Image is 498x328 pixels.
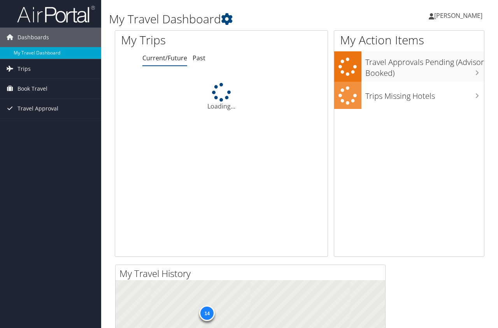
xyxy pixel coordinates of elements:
h3: Trips Missing Hotels [365,87,484,102]
div: Loading... [115,83,328,111]
span: Dashboards [18,28,49,47]
div: 14 [199,305,215,321]
h1: My Action Items [334,32,484,48]
h1: My Trips [121,32,233,48]
a: [PERSON_NAME] [429,4,490,27]
a: Travel Approvals Pending (Advisor Booked) [334,51,484,81]
h3: Travel Approvals Pending (Advisor Booked) [365,53,484,79]
a: Past [193,54,205,62]
img: airportal-logo.png [17,5,95,23]
span: Trips [18,59,31,79]
h1: My Travel Dashboard [109,11,363,27]
a: Current/Future [142,54,187,62]
h2: My Travel History [119,267,385,280]
span: [PERSON_NAME] [434,11,482,20]
a: Trips Missing Hotels [334,82,484,109]
span: Travel Approval [18,99,58,118]
span: Book Travel [18,79,47,98]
